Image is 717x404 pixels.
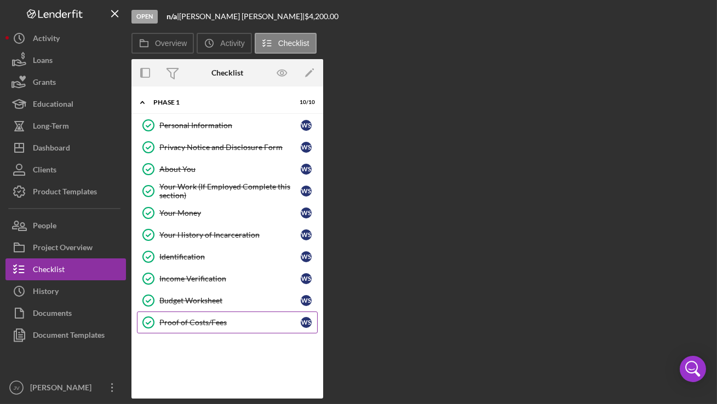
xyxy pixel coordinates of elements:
[13,385,20,391] text: JV
[278,39,309,48] label: Checklist
[137,136,318,158] a: Privacy Notice and Disclosure FormWS
[159,209,301,217] div: Your Money
[5,302,126,324] button: Documents
[255,33,317,54] button: Checklist
[301,186,312,197] div: W S
[301,317,312,328] div: W S
[680,356,706,382] div: Open Intercom Messenger
[33,280,59,305] div: History
[5,236,126,258] button: Project Overview
[159,182,301,200] div: Your Work (If Employed Complete this section)
[137,202,318,224] a: Your MoneyWS
[131,33,194,54] button: Overview
[5,181,126,203] button: Product Templates
[5,93,126,115] button: Educational
[153,99,288,106] div: Phase 1
[5,71,126,93] button: Grants
[159,318,301,327] div: Proof of Costs/Fees
[33,93,73,118] div: Educational
[27,377,99,401] div: [PERSON_NAME]
[5,159,126,181] button: Clients
[5,280,126,302] button: History
[33,137,70,161] div: Dashboard
[131,10,158,24] div: Open
[5,115,126,137] button: Long-Term
[301,207,312,218] div: W S
[295,99,315,106] div: 10 / 10
[33,49,53,74] div: Loans
[5,324,126,346] button: Document Templates
[33,215,56,239] div: People
[301,251,312,262] div: W S
[159,143,301,152] div: Privacy Notice and Disclosure Form
[137,180,318,202] a: Your Work (If Employed Complete this section)WS
[33,115,69,140] div: Long-Term
[5,49,126,71] button: Loans
[159,165,301,174] div: About You
[167,12,179,21] div: |
[301,295,312,306] div: W S
[159,230,301,239] div: Your History of Incarceration
[5,137,126,159] button: Dashboard
[137,268,318,290] a: Income VerificationWS
[5,377,126,399] button: JV[PERSON_NAME]
[5,27,126,49] button: Activity
[137,114,318,136] a: Personal InformationWS
[33,324,105,349] div: Document Templates
[137,290,318,311] a: Budget WorksheetWS
[159,296,301,305] div: Budget Worksheet
[159,252,301,261] div: Identification
[301,164,312,175] div: W S
[301,142,312,153] div: W S
[33,302,72,327] div: Documents
[33,258,65,283] div: Checklist
[159,274,301,283] div: Income Verification
[137,158,318,180] a: About YouWS
[5,215,126,236] button: People
[305,12,342,21] div: $4,200.00
[197,33,251,54] button: Activity
[33,181,97,205] div: Product Templates
[167,11,177,21] b: n/a
[155,39,187,48] label: Overview
[301,273,312,284] div: W S
[5,258,126,280] button: Checklist
[33,27,60,52] div: Activity
[137,246,318,268] a: IdentificationWS
[33,236,93,261] div: Project Overview
[137,224,318,246] a: Your History of IncarcerationWS
[211,68,243,77] div: Checklist
[301,120,312,131] div: W S
[33,159,56,183] div: Clients
[179,12,305,21] div: [PERSON_NAME] [PERSON_NAME] |
[159,121,301,130] div: Personal Information
[33,71,56,96] div: Grants
[301,229,312,240] div: W S
[220,39,244,48] label: Activity
[137,311,318,333] a: Proof of Costs/FeesWS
